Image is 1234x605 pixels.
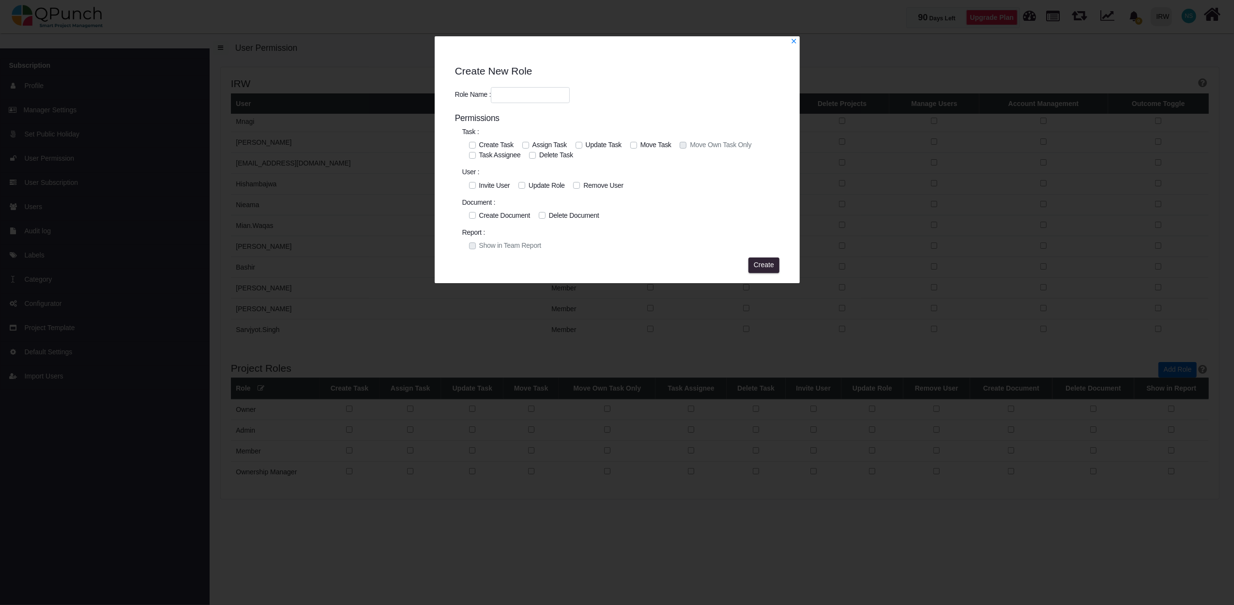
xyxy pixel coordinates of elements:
[586,140,622,150] label: Update Task
[791,37,797,45] a: x
[455,87,570,104] div: Role Name :
[754,261,774,269] span: Create
[791,38,797,45] svg: x
[640,140,671,150] label: Move Task
[462,197,772,211] legend: Document :
[455,113,500,123] h5: Permissions
[462,167,772,180] legend: User :
[529,181,565,191] label: Update Role
[748,257,779,273] button: Create
[583,181,624,191] label: Remove User
[539,150,573,160] label: Delete Task
[479,181,510,191] label: Invite User
[479,140,514,150] label: Create Task
[479,150,521,160] label: Task Assignee
[533,140,567,150] label: Assign Task
[462,227,772,241] legend: Report :
[455,65,779,77] h4: Create New Role
[549,211,599,221] label: Delete Document
[690,140,751,150] label: Move Own Task Only
[462,127,772,140] legend: Task :
[479,241,541,251] label: Show in Team Report
[479,211,531,221] label: Create Document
